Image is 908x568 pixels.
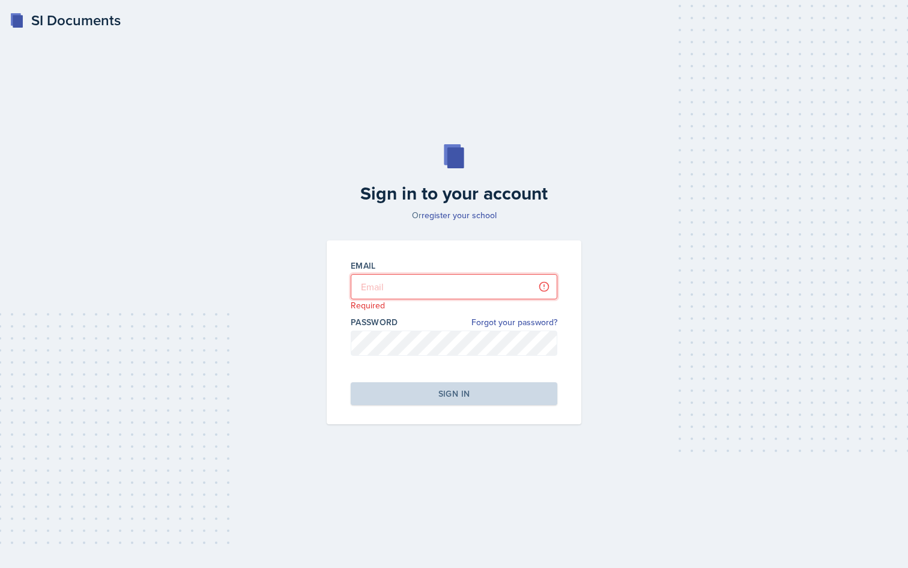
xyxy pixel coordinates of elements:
[471,316,557,329] a: Forgot your password?
[319,183,589,204] h2: Sign in to your account
[351,274,557,299] input: Email
[351,316,398,328] label: Password
[438,388,470,400] div: Sign in
[351,260,376,272] label: Email
[422,209,497,221] a: register your school
[10,10,121,31] a: SI Documents
[319,209,589,221] p: Or
[351,299,557,311] p: Required
[351,382,557,405] button: Sign in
